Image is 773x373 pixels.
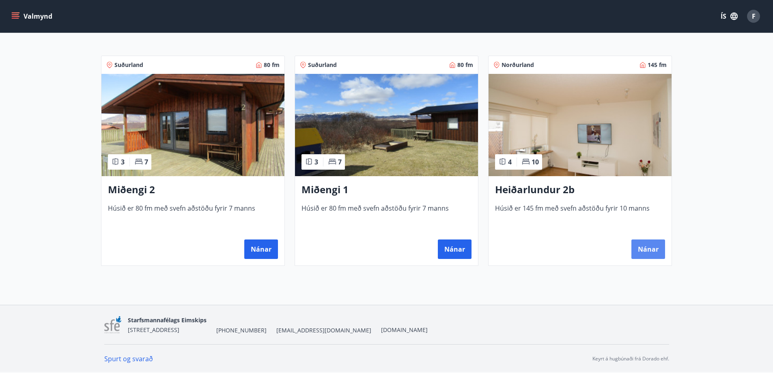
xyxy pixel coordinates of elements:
button: Nánar [631,239,665,259]
button: Nánar [438,239,472,259]
span: [STREET_ADDRESS] [128,326,179,334]
span: 7 [338,157,342,166]
span: 7 [144,157,148,166]
a: Spurt og svarað [104,354,153,363]
span: Húsið er 145 fm með svefn aðstöðu fyrir 10 manns [495,204,665,231]
a: [DOMAIN_NAME] [381,326,428,334]
span: Norðurland [502,61,534,69]
span: Suðurland [114,61,143,69]
img: 7sa1LslLnpN6OqSLT7MqncsxYNiZGdZT4Qcjshc2.png [104,316,122,334]
span: 10 [532,157,539,166]
span: 145 fm [648,61,667,69]
span: Húsið er 80 fm með svefn aðstöðu fyrir 7 manns [108,204,278,231]
button: F [744,6,763,26]
span: 4 [508,157,512,166]
span: 80 fm [264,61,280,69]
span: 3 [314,157,318,166]
span: Suðurland [308,61,337,69]
img: Paella dish [295,74,478,176]
button: Nánar [244,239,278,259]
button: ÍS [716,9,742,24]
span: [EMAIL_ADDRESS][DOMAIN_NAME] [276,326,371,334]
h3: Heiðarlundur 2b [495,183,665,197]
span: [PHONE_NUMBER] [216,326,267,334]
h3: Miðengi 1 [301,183,472,197]
p: Keyrt á hugbúnaði frá Dorado ehf. [592,355,669,362]
img: Paella dish [489,74,672,176]
span: 3 [121,157,125,166]
h3: Miðengi 2 [108,183,278,197]
span: Húsið er 80 fm með svefn aðstöðu fyrir 7 manns [301,204,472,231]
img: Paella dish [101,74,284,176]
span: 80 fm [457,61,473,69]
button: menu [10,9,56,24]
span: Starfsmannafélags Eimskips [128,316,207,324]
span: F [752,12,756,21]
